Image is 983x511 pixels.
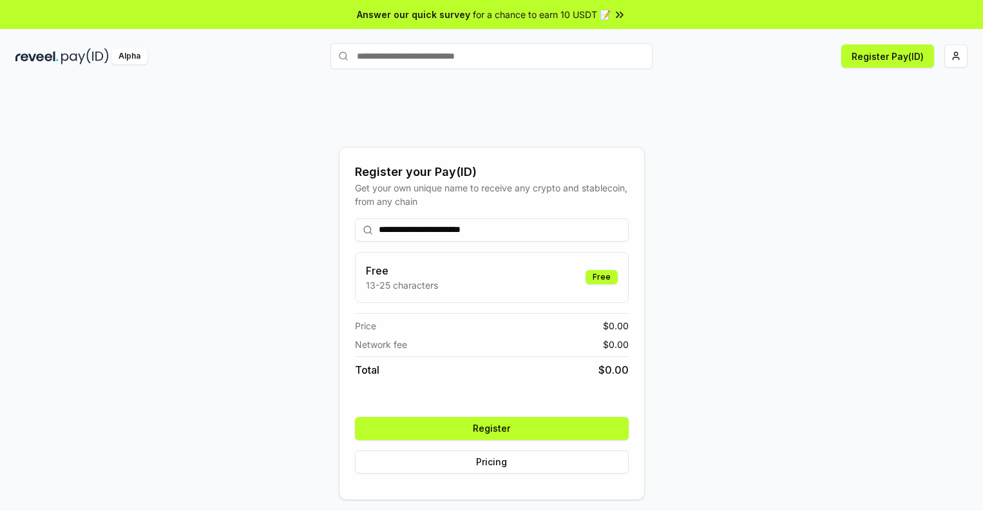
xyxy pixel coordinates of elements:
[603,338,629,351] span: $ 0.00
[355,450,629,474] button: Pricing
[355,362,379,378] span: Total
[355,338,407,351] span: Network fee
[61,48,109,64] img: pay_id
[366,263,438,278] h3: Free
[355,181,629,208] div: Get your own unique name to receive any crypto and stablecoin, from any chain
[473,8,611,21] span: for a chance to earn 10 USDT 📝
[841,44,934,68] button: Register Pay(ID)
[111,48,148,64] div: Alpha
[355,417,629,440] button: Register
[355,163,629,181] div: Register your Pay(ID)
[603,319,629,333] span: $ 0.00
[15,48,59,64] img: reveel_dark
[366,278,438,292] p: 13-25 characters
[355,319,376,333] span: Price
[586,270,618,284] div: Free
[357,8,470,21] span: Answer our quick survey
[598,362,629,378] span: $ 0.00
